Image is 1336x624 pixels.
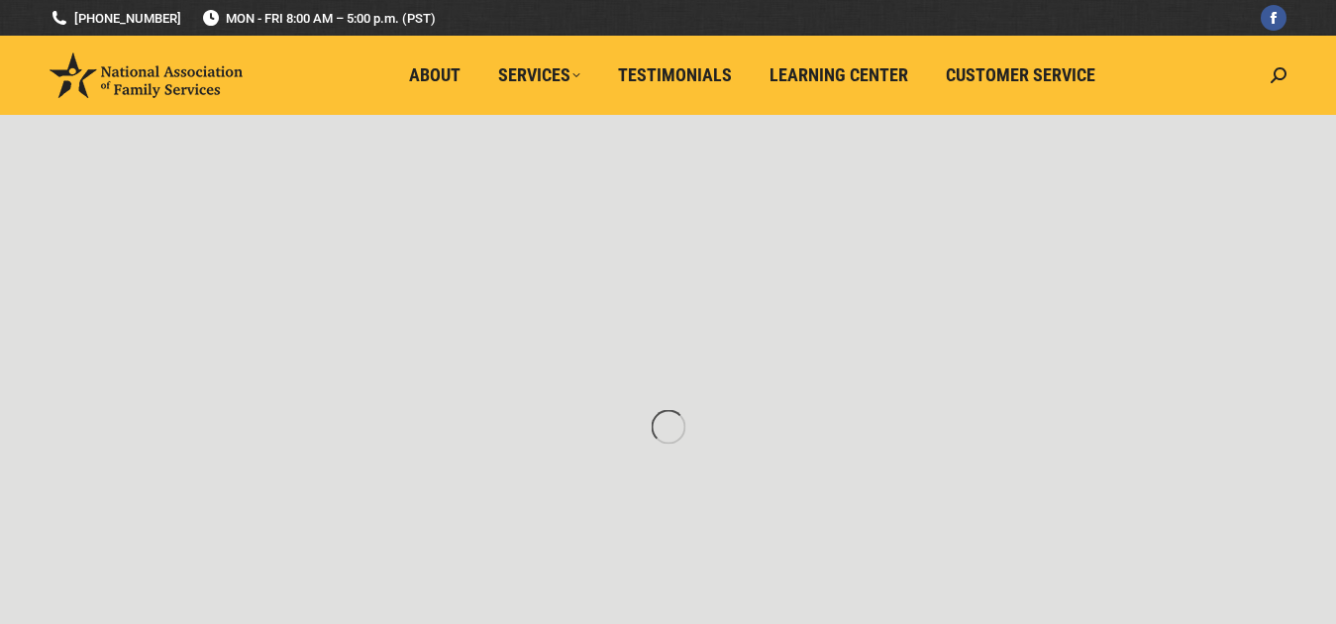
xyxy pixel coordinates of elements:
span: MON - FRI 8:00 AM – 5:00 p.m. (PST) [201,9,436,28]
span: Learning Center [770,64,908,86]
a: Customer Service [932,56,1109,94]
span: Services [498,64,580,86]
a: Testimonials [604,56,746,94]
a: Facebook page opens in new window [1261,5,1286,31]
span: About [409,64,461,86]
img: National Association of Family Services [50,52,243,98]
a: [PHONE_NUMBER] [50,9,181,28]
a: About [395,56,474,94]
span: Customer Service [946,64,1095,86]
a: Learning Center [756,56,922,94]
span: Testimonials [618,64,732,86]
